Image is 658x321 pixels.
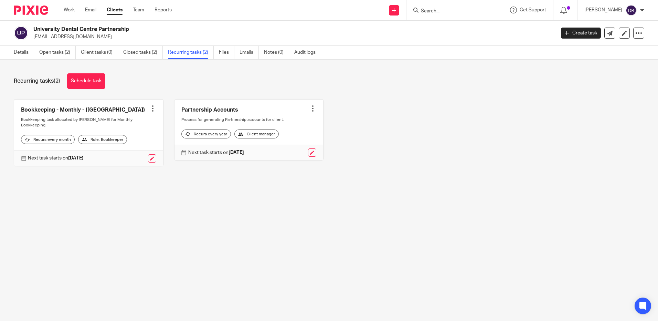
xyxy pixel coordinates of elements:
a: Details [14,46,34,59]
a: Notes (0) [264,46,289,59]
input: Search [420,8,482,14]
p: Next task starts on [188,149,244,156]
a: Team [133,7,144,13]
h2: University Dental Centre Partnership [33,26,447,33]
div: Client manager [234,130,279,138]
span: (2) [54,78,60,84]
a: Emails [240,46,259,59]
p: Next task starts on [28,155,84,162]
div: Recurs every year [181,130,231,138]
a: Create task [561,28,601,39]
img: svg%3E [626,5,637,16]
p: [EMAIL_ADDRESS][DOMAIN_NAME] [33,33,551,40]
strong: [DATE] [229,150,244,155]
a: Files [219,46,234,59]
a: Audit logs [294,46,321,59]
p: [PERSON_NAME] [584,7,622,13]
a: Open tasks (2) [39,46,76,59]
a: Clients [107,7,123,13]
h1: Recurring tasks [14,77,60,85]
div: Recurs every month [21,135,75,144]
a: Reports [155,7,172,13]
a: Email [85,7,96,13]
a: Schedule task [67,73,105,89]
strong: [DATE] [68,156,84,160]
img: svg%3E [14,26,28,40]
span: Get Support [520,8,546,12]
a: Recurring tasks (2) [168,46,214,59]
div: Role: Bookkeeper [78,135,127,144]
a: Client tasks (0) [81,46,118,59]
a: Closed tasks (2) [123,46,163,59]
a: Work [64,7,75,13]
img: Pixie [14,6,48,15]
